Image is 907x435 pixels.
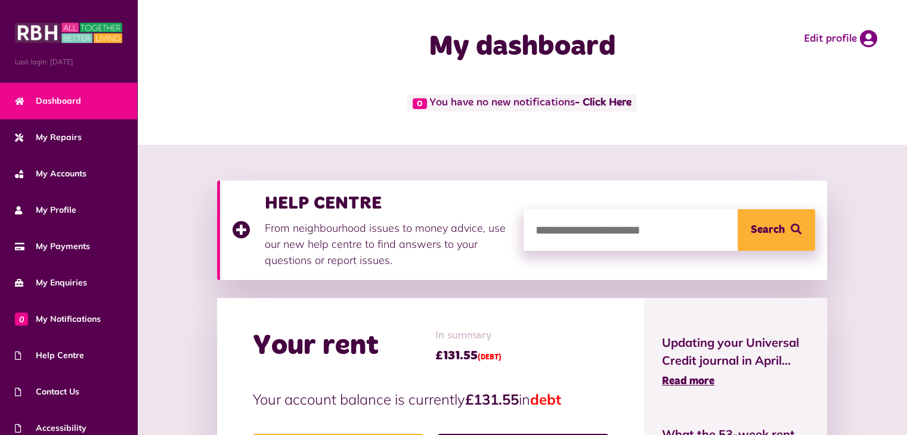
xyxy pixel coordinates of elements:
[751,209,785,251] span: Search
[15,131,82,144] span: My Repairs
[465,390,519,408] strong: £131.55
[253,389,608,410] p: Your account balance is currently in
[15,204,76,216] span: My Profile
[662,334,809,390] a: Updating your Universal Credit journal in April... Read more
[662,334,809,369] span: Updating your Universal Credit journal in April...
[15,21,122,45] img: MyRBH
[15,167,86,180] span: My Accounts
[15,95,81,107] span: Dashboard
[662,376,714,387] span: Read more
[435,328,502,344] span: In summary
[407,94,637,111] span: You have no new notifications
[265,220,512,268] p: From neighbourhood issues to money advice, use our new help centre to find answers to your questi...
[738,209,815,251] button: Search
[804,30,877,48] a: Edit profile
[253,329,379,363] h2: Your rent
[15,240,90,253] span: My Payments
[15,386,79,398] span: Contact Us
[15,276,87,289] span: My Enquiries
[575,98,632,108] a: - Click Here
[15,313,101,325] span: My Notifications
[435,347,502,365] span: £131.55
[530,390,561,408] span: debt
[413,98,427,109] span: 0
[15,422,86,434] span: Accessibility
[15,312,28,325] span: 0
[478,354,502,361] span: (DEBT)
[15,57,122,67] span: Last login: [DATE]
[342,30,703,64] h1: My dashboard
[265,192,512,214] h3: HELP CENTRE
[15,349,84,362] span: Help Centre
